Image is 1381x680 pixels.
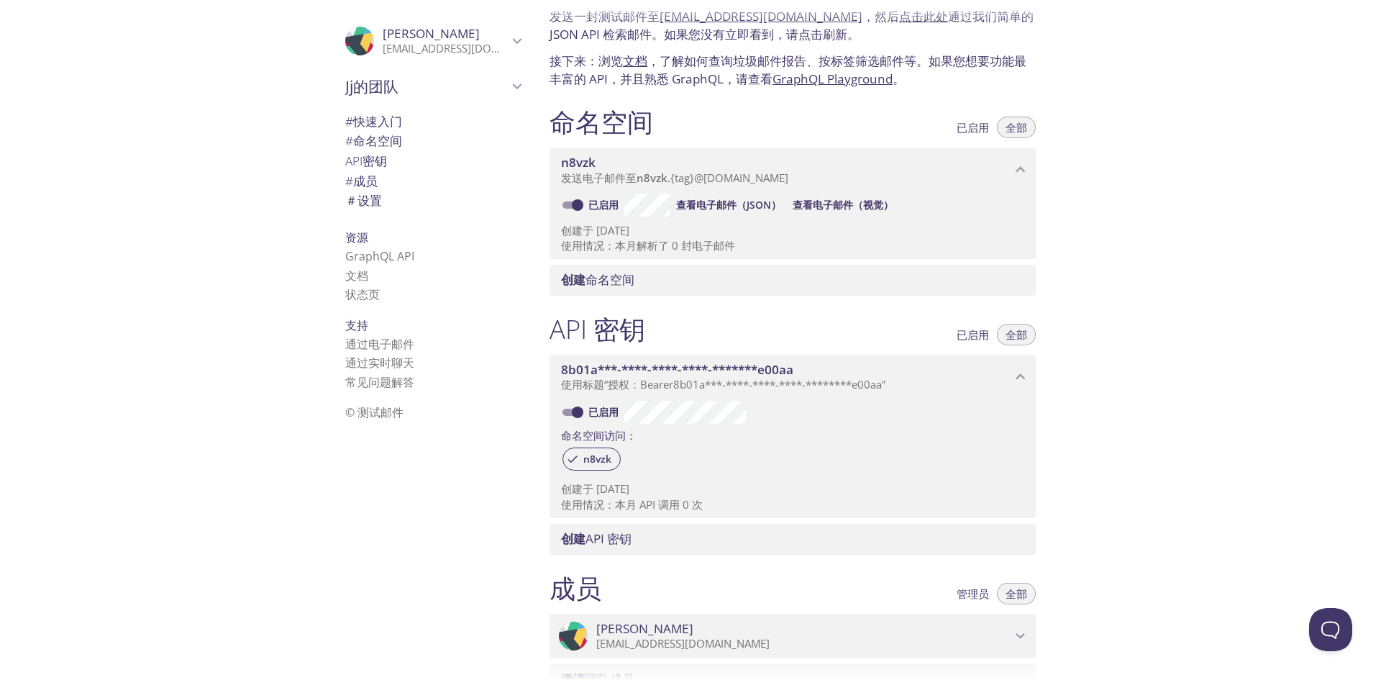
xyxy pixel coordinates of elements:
font: 命名空间 [353,132,402,149]
font: 设置 [357,192,382,209]
font: [EMAIL_ADDRESS][DOMAIN_NAME] [596,636,770,650]
font: 成员 [550,570,601,606]
font: 。 [893,71,905,87]
font: 已启用 [957,327,989,342]
button: 管理员 [948,583,998,604]
a: [EMAIL_ADDRESS][DOMAIN_NAME] [660,8,862,24]
font: 使用情况：本月 API 调用 0 次 [561,497,703,512]
font: 查看电子邮件（JSON） [676,198,781,212]
div: Jj的团队 [334,68,532,105]
font: 通过我们简单的 JSON API 检索邮件。如果您没有立即看到，请点击刷新。 [550,8,1034,43]
iframe: 求助童子军信标 - 开放 [1309,608,1352,651]
font: 使用情况：本月解析了 0 封电子邮件 [561,238,735,253]
font: # [345,132,353,149]
font: 命名空间 [550,104,653,140]
a: GraphQL Playground [772,71,893,87]
font: ＃ [345,192,357,209]
div: 团队设置 [334,191,532,211]
button: 已启用 [948,324,998,345]
font: API 密钥 [550,311,645,347]
div: 快速入门 [334,112,532,132]
div: API 密钥 [334,151,532,171]
font: 资源 [345,230,368,245]
a: 点击此处 [899,8,948,24]
font: 于 [DATE] [583,481,629,496]
font: ，然后 [862,8,899,24]
font: 密钥 [363,153,387,169]
div: 杰杰 [550,614,1036,658]
button: 已启用 [948,117,998,138]
font: 全部 [1006,586,1027,601]
font: Jj的团队 [345,76,398,96]
button: 全部 [997,117,1036,138]
a: 状态页 [345,286,380,302]
font: 全部 [1006,120,1027,135]
font: 通过电子邮件 [345,336,414,352]
div: 创建 API 密钥 [550,524,1036,554]
font: 发送电子邮件至 [561,171,637,185]
font: 已启用 [588,198,619,212]
button: 全部 [997,583,1036,604]
font: {tag} [670,171,694,185]
font: 查看电子邮件（视觉） [793,198,893,212]
a: 文档 [623,53,647,69]
font: 发送一封测试邮件至 [550,8,660,24]
font: [PERSON_NAME] [596,620,693,637]
button: 查看电子邮件（视觉） [787,194,899,217]
font: 已启用 [588,405,619,419]
font: © 测试邮件 [345,404,404,420]
font: 使用标题“授权：Bearer [561,377,673,391]
div: 创建命名空间 [550,265,1036,295]
font: 于 [DATE] [583,223,629,237]
font: ，了解如何查询垃圾邮件报告、按标签筛选邮件等。如果您想要功能最丰富的 API，并且熟悉 GraphQL，请查看 [550,53,1026,88]
font: n8vzk [583,452,611,466]
font: 成员 [353,173,378,189]
font: 创建 [561,530,585,547]
font: 创建 [561,223,583,237]
font: n8vzk [561,154,596,171]
div: 杰杰 [334,17,532,65]
font: API [345,153,363,169]
font: 通过实时聊天 [345,355,414,371]
div: n8vzk 命名空间 [550,148,1036,192]
font: 创建 [561,481,583,496]
font: 解答 [391,374,414,390]
font: . [667,171,670,185]
font: # [345,113,353,130]
font: [PERSON_NAME] [383,25,480,42]
div: 命名空间 [334,131,532,151]
button: 查看电子邮件（JSON） [670,194,787,217]
font: ” [882,377,885,391]
font: 全部 [1006,327,1027,342]
a: 文档 [345,268,368,284]
font: 命名空间访问： [561,428,637,443]
div: 成员 [334,171,532,191]
font: 命名空间 [585,271,634,288]
font: @[DOMAIN_NAME] [694,171,788,185]
font: 接下来：浏览 [550,53,623,69]
a: GraphQL API [345,248,414,264]
font: 快速入门 [353,113,402,130]
font: 管理员 [957,586,989,601]
font: # [345,173,353,189]
div: n8vzk [562,448,621,471]
font: API 密钥 [585,530,632,547]
font: 支持 [345,317,368,333]
font: 创建 [561,271,585,288]
font: n8vzk [637,171,667,185]
font: [EMAIL_ADDRESS][DOMAIN_NAME] [383,41,556,55]
font: 常见问题 [345,374,391,390]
